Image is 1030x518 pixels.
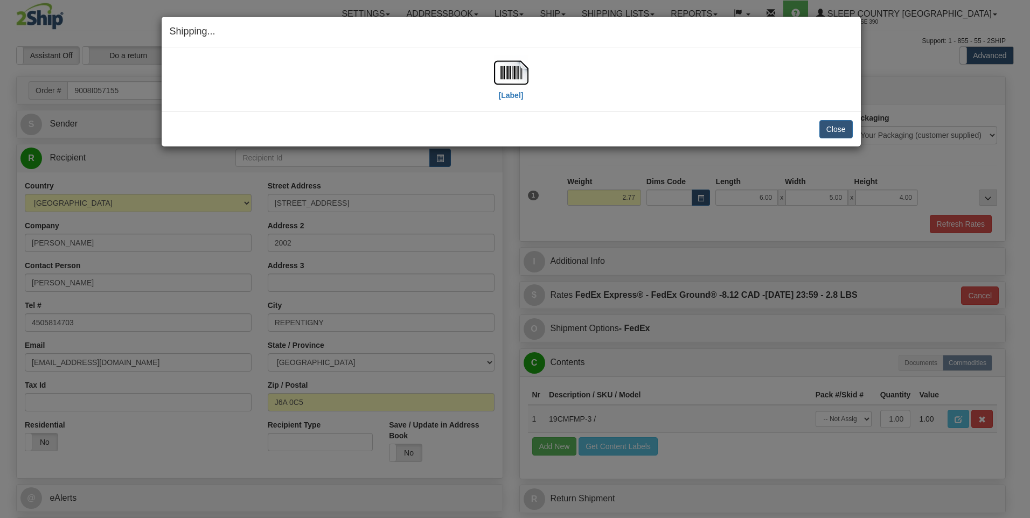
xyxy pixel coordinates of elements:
[1005,204,1029,314] iframe: chat widget
[494,67,528,99] a: [Label]
[494,55,528,90] img: barcode.jpg
[499,90,524,101] label: [Label]
[170,26,215,37] span: Shipping...
[819,120,853,138] button: Close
